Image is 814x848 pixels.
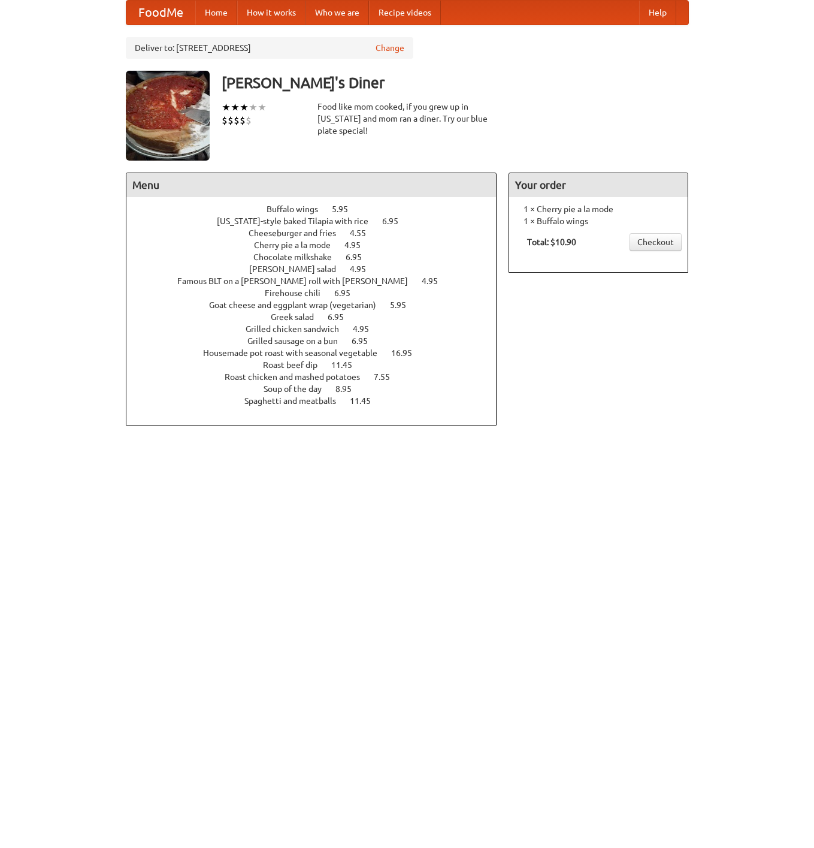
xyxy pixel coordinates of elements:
[177,276,460,286] a: Famous BLT on a [PERSON_NAME] roll with [PERSON_NAME] 4.95
[254,240,383,250] a: Cherry pie a la mode 4.95
[382,216,410,226] span: 6.95
[247,336,350,346] span: Grilled sausage on a bun
[126,37,413,59] div: Deliver to: [STREET_ADDRESS]
[630,233,682,251] a: Checkout
[264,384,374,394] a: Soup of the day 8.95
[376,42,404,54] a: Change
[374,372,402,382] span: 7.55
[237,1,305,25] a: How it works
[203,348,389,358] span: Housemade pot roast with seasonal vegetable
[203,348,434,358] a: Housemade pot roast with seasonal vegetable 16.95
[267,204,370,214] a: Buffalo wings 5.95
[263,360,374,370] a: Roast beef dip 11.45
[328,312,356,322] span: 6.95
[639,1,676,25] a: Help
[515,203,682,215] li: 1 × Cherry pie a la mode
[209,300,428,310] a: Goat cheese and eggplant wrap (vegetarian) 5.95
[369,1,441,25] a: Recipe videos
[246,114,252,127] li: $
[225,372,372,382] span: Roast chicken and mashed potatoes
[222,114,228,127] li: $
[225,372,412,382] a: Roast chicken and mashed potatoes 7.55
[353,324,381,334] span: 4.95
[344,240,373,250] span: 4.95
[209,300,388,310] span: Goat cheese and eggplant wrap (vegetarian)
[244,396,348,406] span: Spaghetti and meatballs
[267,204,330,214] span: Buffalo wings
[509,173,688,197] h4: Your order
[244,396,393,406] a: Spaghetti and meatballs 11.45
[246,324,391,334] a: Grilled chicken sandwich 4.95
[422,276,450,286] span: 4.95
[240,101,249,114] li: ★
[126,173,497,197] h4: Menu
[335,384,364,394] span: 8.95
[265,288,332,298] span: Firehouse chili
[249,264,388,274] a: [PERSON_NAME] salad 4.95
[305,1,369,25] a: Who we are
[231,101,240,114] li: ★
[234,114,240,127] li: $
[350,264,378,274] span: 4.95
[195,1,237,25] a: Home
[334,288,362,298] span: 6.95
[391,348,424,358] span: 16.95
[249,101,258,114] li: ★
[265,288,373,298] a: Firehouse chili 6.95
[253,252,344,262] span: Chocolate milkshake
[126,71,210,161] img: angular.jpg
[350,396,383,406] span: 11.45
[390,300,418,310] span: 5.95
[249,228,348,238] span: Cheeseburger and fries
[350,228,378,238] span: 4.55
[217,216,380,226] span: [US_STATE]-style baked Tilapia with rice
[515,215,682,227] li: 1 × Buffalo wings
[263,360,329,370] span: Roast beef dip
[126,1,195,25] a: FoodMe
[271,312,366,322] a: Greek salad 6.95
[271,312,326,322] span: Greek salad
[249,228,388,238] a: Cheeseburger and fries 4.55
[527,237,576,247] b: Total: $10.90
[228,114,234,127] li: $
[253,252,384,262] a: Chocolate milkshake 6.95
[222,101,231,114] li: ★
[317,101,497,137] div: Food like mom cooked, if you grew up in [US_STATE] and mom ran a diner. Try our blue plate special!
[247,336,390,346] a: Grilled sausage on a bun 6.95
[217,216,420,226] a: [US_STATE]-style baked Tilapia with rice 6.95
[246,324,351,334] span: Grilled chicken sandwich
[332,204,360,214] span: 5.95
[331,360,364,370] span: 11.45
[249,264,348,274] span: [PERSON_NAME] salad
[264,384,334,394] span: Soup of the day
[258,101,267,114] li: ★
[254,240,343,250] span: Cherry pie a la mode
[222,71,689,95] h3: [PERSON_NAME]'s Diner
[352,336,380,346] span: 6.95
[346,252,374,262] span: 6.95
[240,114,246,127] li: $
[177,276,420,286] span: Famous BLT on a [PERSON_NAME] roll with [PERSON_NAME]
